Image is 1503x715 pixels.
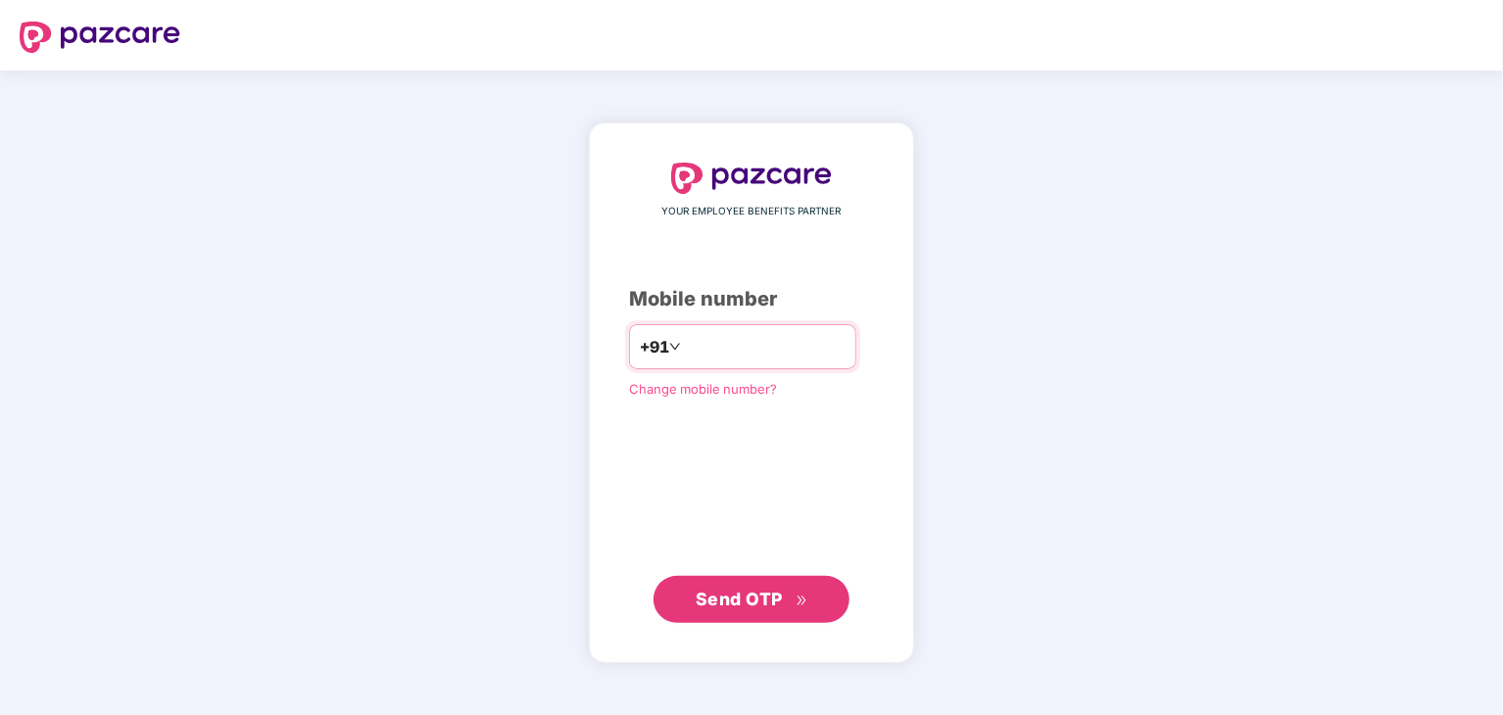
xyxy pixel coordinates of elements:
[654,576,849,623] button: Send OTPdouble-right
[20,22,180,53] img: logo
[669,341,681,353] span: down
[696,589,783,609] span: Send OTP
[629,284,874,314] div: Mobile number
[671,163,832,194] img: logo
[640,335,669,359] span: +91
[629,381,777,397] a: Change mobile number?
[796,595,808,607] span: double-right
[662,204,842,219] span: YOUR EMPLOYEE BENEFITS PARTNER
